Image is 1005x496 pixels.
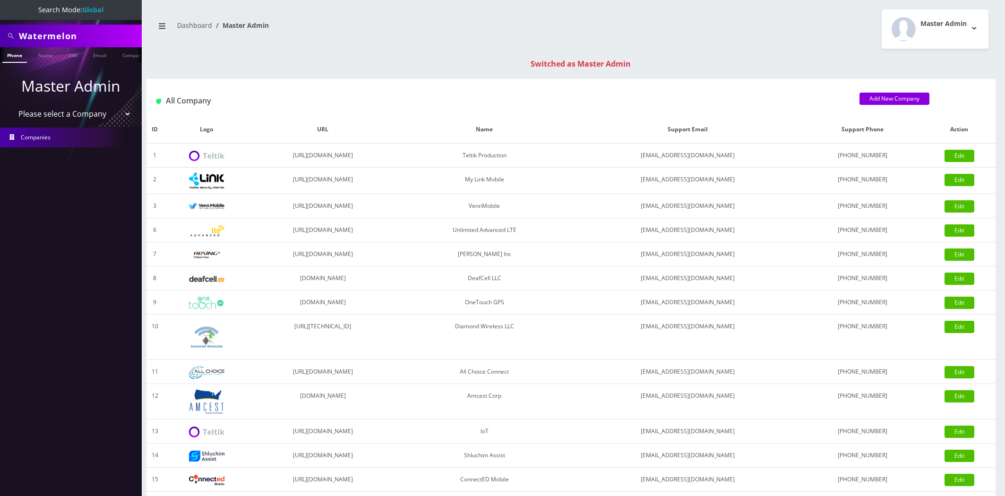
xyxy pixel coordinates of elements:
td: [EMAIL_ADDRESS][DOMAIN_NAME] [573,315,802,360]
a: Edit [945,224,974,237]
a: Name [34,47,57,62]
a: Edit [945,273,974,285]
a: Phone [2,47,27,63]
button: Master Admin [882,9,988,49]
td: All Choice Connect [396,360,573,384]
td: [EMAIL_ADDRESS][DOMAIN_NAME] [573,144,802,168]
img: Teltik Production [189,151,224,162]
th: Support Email [573,116,802,144]
img: All Choice Connect [189,366,224,379]
img: ConnectED Mobile [189,475,224,485]
a: Edit [945,174,974,186]
td: [EMAIL_ADDRESS][DOMAIN_NAME] [573,168,802,194]
img: OneTouch GPS [189,297,224,309]
th: URL [250,116,396,144]
td: [PHONE_NUMBER] [802,291,923,315]
td: [EMAIL_ADDRESS][DOMAIN_NAME] [573,419,802,444]
a: SIM [64,47,82,62]
td: [EMAIL_ADDRESS][DOMAIN_NAME] [573,291,802,315]
strong: Global [82,5,103,14]
a: Edit [945,321,974,333]
td: Shluchim Assist [396,444,573,468]
td: [PHONE_NUMBER] [802,266,923,291]
td: 11 [146,360,163,384]
img: Amcest Corp [189,389,224,414]
a: Add New Company [859,93,929,105]
td: [PHONE_NUMBER] [802,360,923,384]
td: [URL][DOMAIN_NAME] [250,444,396,468]
td: [EMAIL_ADDRESS][DOMAIN_NAME] [573,444,802,468]
input: Search All Companies [19,27,139,45]
th: Name [396,116,573,144]
img: Shluchim Assist [189,451,224,462]
th: Logo [163,116,250,144]
td: [DOMAIN_NAME] [250,266,396,291]
td: IoT [396,419,573,444]
a: Edit [945,200,974,213]
img: Diamond Wireless LLC [189,319,224,355]
a: Dashboard [177,21,212,30]
td: [PHONE_NUMBER] [802,168,923,194]
td: [URL][DOMAIN_NAME] [250,218,396,242]
td: 8 [146,266,163,291]
td: 15 [146,468,163,492]
a: Company [118,47,149,62]
td: [URL][DOMAIN_NAME] [250,144,396,168]
img: Rexing Inc [189,250,224,259]
td: [PHONE_NUMBER] [802,468,923,492]
td: [EMAIL_ADDRESS][DOMAIN_NAME] [573,468,802,492]
td: 12 [146,384,163,419]
img: All Company [156,99,161,104]
td: [EMAIL_ADDRESS][DOMAIN_NAME] [573,218,802,242]
img: My Link Mobile [189,172,224,189]
td: 3 [146,194,163,218]
td: ConnectED Mobile [396,468,573,492]
img: Unlimited Advanced LTE [189,225,224,237]
li: Master Admin [212,20,269,30]
nav: breadcrumb [154,16,564,43]
td: 2 [146,168,163,194]
td: [EMAIL_ADDRESS][DOMAIN_NAME] [573,360,802,384]
td: [URL][DOMAIN_NAME] [250,168,396,194]
td: [DOMAIN_NAME] [250,384,396,419]
a: Edit [945,150,974,162]
td: [PHONE_NUMBER] [802,144,923,168]
td: 10 [146,315,163,360]
td: Diamond Wireless LLC [396,315,573,360]
td: Unlimited Advanced LTE [396,218,573,242]
td: Teltik Production [396,144,573,168]
td: 9 [146,291,163,315]
th: Support Phone [802,116,923,144]
td: [PHONE_NUMBER] [802,242,923,266]
th: Action [923,116,996,144]
td: [URL][DOMAIN_NAME] [250,194,396,218]
td: 13 [146,419,163,444]
td: [PHONE_NUMBER] [802,218,923,242]
td: [URL][DOMAIN_NAME] [250,242,396,266]
span: Companies [21,133,51,141]
td: [EMAIL_ADDRESS][DOMAIN_NAME] [573,384,802,419]
a: Edit [945,474,974,486]
a: Edit [945,248,974,261]
a: Edit [945,297,974,309]
td: [PHONE_NUMBER] [802,444,923,468]
td: [DOMAIN_NAME] [250,291,396,315]
td: [URL][DOMAIN_NAME] [250,468,396,492]
td: Amcest Corp [396,384,573,419]
td: [URL][TECHNICAL_ID] [250,315,396,360]
div: Switched as Master Admin [156,58,1005,69]
img: IoT [189,427,224,437]
a: Edit [945,366,974,378]
td: [URL][DOMAIN_NAME] [250,360,396,384]
td: [EMAIL_ADDRESS][DOMAIN_NAME] [573,266,802,291]
h1: All Company [156,96,845,105]
a: Edit [945,390,974,402]
span: Search Mode: [38,5,103,14]
td: DeafCell LLC [396,266,573,291]
img: DeafCell LLC [189,276,224,282]
td: [PHONE_NUMBER] [802,194,923,218]
td: 6 [146,218,163,242]
img: VennMobile [189,203,224,210]
td: [PERSON_NAME] Inc [396,242,573,266]
td: [PHONE_NUMBER] [802,419,923,444]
